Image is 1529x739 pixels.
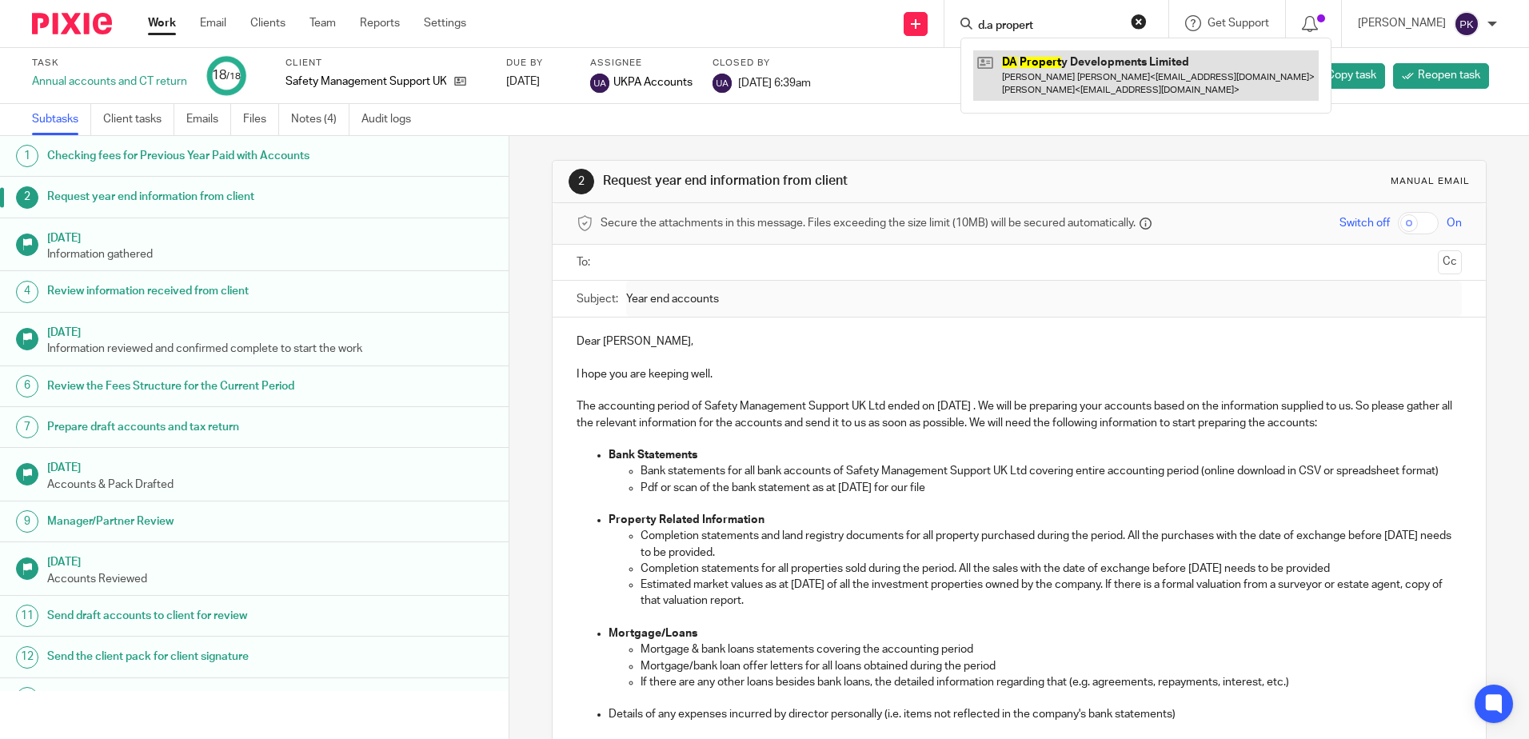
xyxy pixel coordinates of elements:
[361,104,423,135] a: Audit logs
[1418,67,1480,83] span: Reopen task
[32,57,187,70] label: Task
[577,334,1461,350] p: Dear [PERSON_NAME],
[641,577,1461,609] p: Estimated market values as at [DATE] of all the investment properties owned by the company. If th...
[47,509,345,533] h1: Manager/Partner Review
[16,186,38,209] div: 2
[1454,11,1479,37] img: svg%3E
[16,281,38,303] div: 4
[16,646,38,669] div: 12
[1393,63,1489,89] a: Reopen task
[291,104,349,135] a: Notes (4)
[16,145,38,167] div: 1
[424,15,466,31] a: Settings
[16,416,38,438] div: 7
[1302,63,1385,89] a: Copy task
[569,169,594,194] div: 2
[641,561,1461,577] p: Completion statements for all properties sold during the period. All the sales with the date of e...
[47,415,345,439] h1: Prepare draft accounts and tax return
[47,604,345,628] h1: Send draft accounts to client for review
[243,104,279,135] a: Files
[103,104,174,135] a: Client tasks
[16,375,38,397] div: 6
[641,463,1461,479] p: Bank statements for all bank accounts of Safety Management Support UK Ltd covering entire account...
[577,254,594,270] label: To:
[47,477,493,493] p: Accounts & Pack Drafted
[226,72,241,81] small: /18
[1391,175,1470,188] div: Manual email
[16,687,38,709] div: 13
[47,550,493,570] h1: [DATE]
[1358,15,1446,31] p: [PERSON_NAME]
[609,628,697,639] strong: Mortgage/Loans
[200,15,226,31] a: Email
[506,74,570,90] div: [DATE]
[1131,14,1147,30] button: Clear
[609,514,764,525] strong: Property Related Information
[47,686,345,710] h1: Submission to Companies House & HMRC
[713,74,732,93] img: svg%3E
[641,658,1461,674] p: Mortgage/bank loan offer letters for all loans obtained during the period
[47,246,493,262] p: Information gathered
[1327,67,1376,83] span: Copy task
[1447,215,1462,231] span: On
[16,605,38,627] div: 11
[148,15,176,31] a: Work
[47,571,493,587] p: Accounts Reviewed
[1208,18,1269,29] span: Get Support
[32,74,187,90] div: Annual accounts and CT return
[32,104,91,135] a: Subtasks
[285,74,446,90] p: Safety Management Support UK Ltd
[738,77,811,88] span: [DATE] 6:39am
[47,321,493,341] h1: [DATE]
[603,173,1053,190] h1: Request year end information from client
[212,66,241,85] div: 18
[309,15,336,31] a: Team
[590,57,693,70] label: Assignee
[609,449,697,461] strong: Bank Statements
[577,291,618,307] label: Subject:
[16,510,38,533] div: 9
[47,279,345,303] h1: Review information received from client
[641,528,1461,561] p: Completion statements and land registry documents for all property purchased during the period. A...
[250,15,285,31] a: Clients
[1339,215,1390,231] span: Switch off
[613,74,693,90] span: UKPA Accounts
[976,19,1120,34] input: Search
[590,74,609,93] img: svg%3E
[577,366,1461,382] p: I hope you are keeping well.
[1438,250,1462,274] button: Cc
[47,341,493,357] p: Information reviewed and confirmed complete to start the work
[186,104,231,135] a: Emails
[713,57,811,70] label: Closed by
[47,456,493,476] h1: [DATE]
[47,144,345,168] h1: Checking fees for Previous Year Paid with Accounts
[47,226,493,246] h1: [DATE]
[641,674,1461,690] p: If there are any other loans besides bank loans, the detailed information regarding that (e.g. ag...
[601,215,1136,231] span: Secure the attachments in this message. Files exceeding the size limit (10MB) will be secured aut...
[609,706,1461,722] p: Details of any expenses incurred by director personally (i.e. items not reflected in the company'...
[47,374,345,398] h1: Review the Fees Structure for the Current Period
[32,13,112,34] img: Pixie
[47,645,345,669] h1: Send the client pack for client signature
[641,480,1461,496] p: Pdf or scan of the bank statement as at [DATE] for our file
[360,15,400,31] a: Reports
[47,185,345,209] h1: Request year end information from client
[285,57,486,70] label: Client
[506,57,570,70] label: Due by
[641,641,1461,657] p: Mortgage & bank loans statements covering the accounting period
[577,398,1461,431] p: The accounting period of Safety Management Support UK Ltd ended on [DATE] . We will be preparing ...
